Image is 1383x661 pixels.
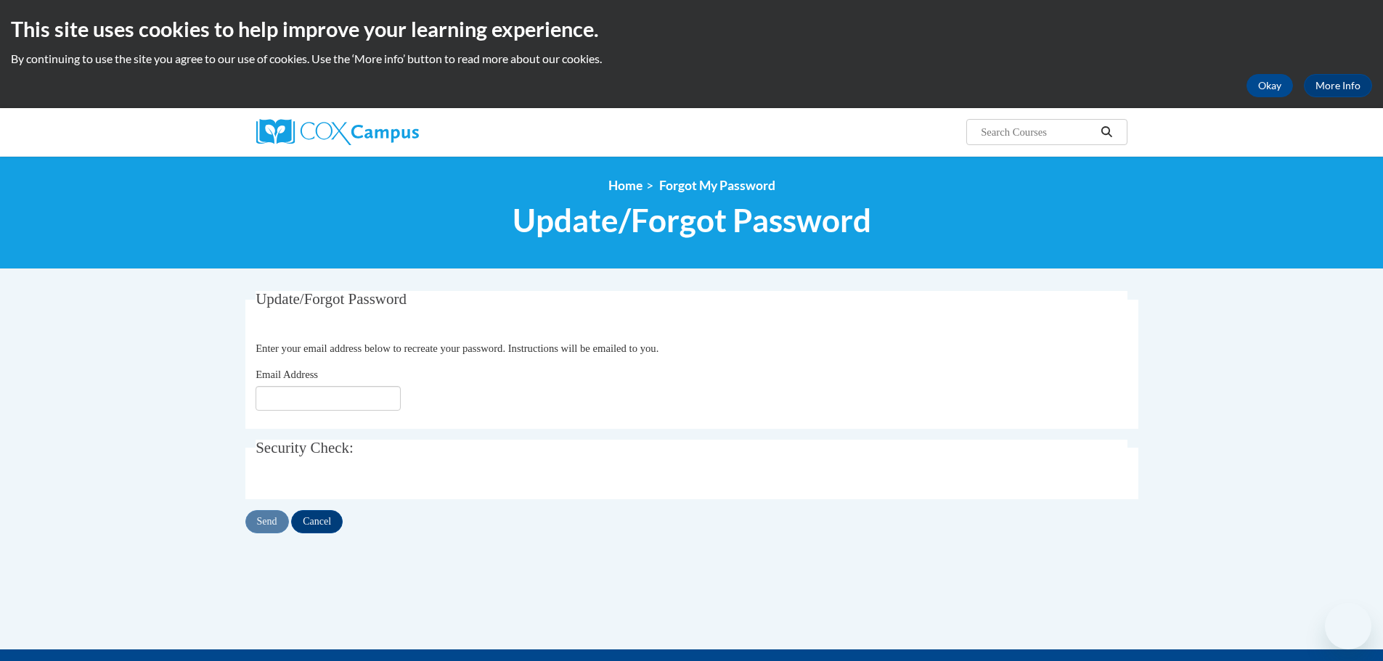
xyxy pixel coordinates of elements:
input: Cancel [291,510,343,533]
iframe: Button to launch messaging window [1325,603,1371,649]
a: Home [608,178,642,193]
button: Search [1096,123,1117,141]
a: More Info [1304,74,1372,97]
span: Enter your email address below to recreate your password. Instructions will be emailed to you. [256,342,658,354]
span: Update/Forgot Password [256,290,407,308]
span: Forgot My Password [659,178,775,193]
span: Security Check: [256,439,354,456]
img: Cox Campus [256,119,419,145]
input: Search Courses [979,123,1096,141]
h2: This site uses cookies to help improve your learning experience. [11,15,1372,44]
span: Email Address [256,369,318,380]
button: Okay [1247,74,1293,97]
span: Update/Forgot Password [513,201,871,239]
input: Email [256,386,401,411]
p: By continuing to use the site you agree to our use of cookies. Use the ‘More info’ button to read... [11,51,1372,67]
a: Cox Campus [256,119,532,145]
